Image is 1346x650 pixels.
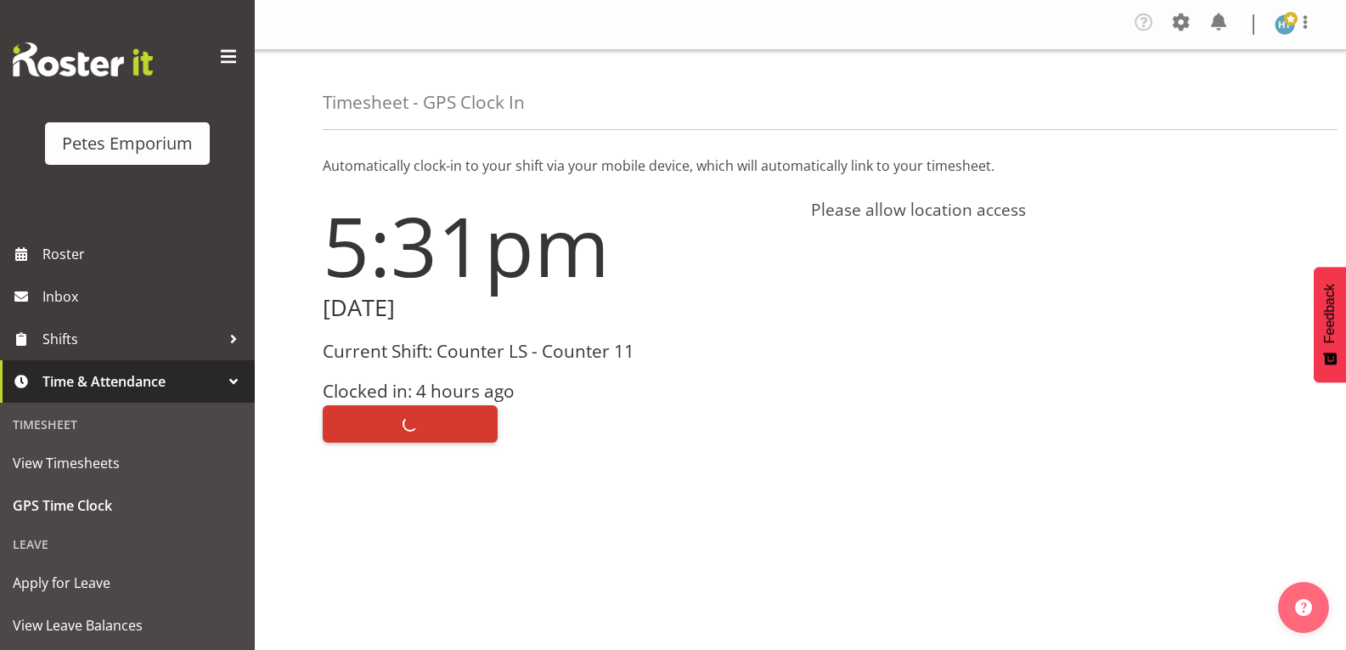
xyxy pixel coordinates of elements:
h2: [DATE] [323,295,791,321]
div: Leave [4,527,251,562]
h4: Timesheet - GPS Clock In [323,93,525,112]
span: Apply for Leave [13,570,242,596]
span: Shifts [42,326,221,352]
div: Petes Emporium [62,131,193,156]
h3: Current Shift: Counter LS - Counter 11 [323,342,791,361]
h1: 5:31pm [323,200,791,291]
img: help-xxl-2.png [1295,599,1312,616]
a: View Timesheets [4,442,251,484]
span: View Timesheets [13,450,242,476]
span: Roster [42,241,246,267]
span: Time & Attendance [42,369,221,394]
img: Rosterit website logo [13,42,153,76]
h4: Please allow location access [811,200,1279,220]
span: View Leave Balances [13,613,242,638]
button: Feedback - Show survey [1314,267,1346,382]
h3: Clocked in: 4 hours ago [323,382,791,401]
img: helena-tomlin701.jpg [1275,14,1295,35]
span: GPS Time Clock [13,493,242,518]
a: View Leave Balances [4,604,251,647]
div: Timesheet [4,407,251,442]
p: Automatically clock-in to your shift via your mobile device, which will automatically link to you... [323,155,1278,176]
span: Feedback [1322,284,1338,343]
a: Apply for Leave [4,562,251,604]
a: GPS Time Clock [4,484,251,527]
span: Inbox [42,284,246,309]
